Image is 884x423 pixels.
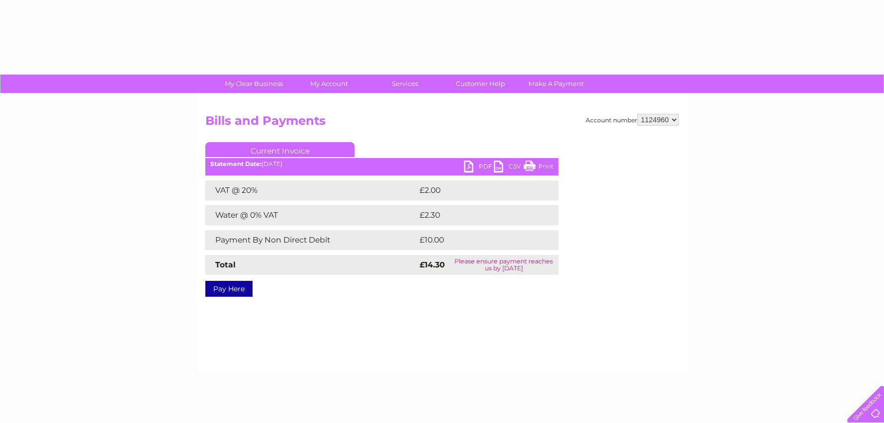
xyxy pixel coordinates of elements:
td: VAT @ 20% [205,180,417,200]
a: My Clear Business [213,75,295,93]
td: Water @ 0% VAT [205,205,417,225]
a: Pay Here [205,281,253,297]
div: Account number [586,114,679,126]
td: £2.30 [417,205,535,225]
a: Services [364,75,446,93]
a: PDF [464,161,494,175]
a: CSV [494,161,524,175]
a: Print [524,161,553,175]
b: Statement Date: [210,160,262,168]
td: Payment By Non Direct Debit [205,230,417,250]
td: Please ensure payment reaches us by [DATE] [449,255,558,275]
a: Current Invoice [205,142,354,157]
div: [DATE] [205,161,558,168]
h2: Bills and Payments [205,114,679,133]
a: Make A Payment [515,75,597,93]
strong: £14.30 [420,260,445,269]
strong: Total [215,260,236,269]
td: £10.00 [417,230,538,250]
a: My Account [288,75,370,93]
td: £2.00 [417,180,535,200]
a: Customer Help [440,75,522,93]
